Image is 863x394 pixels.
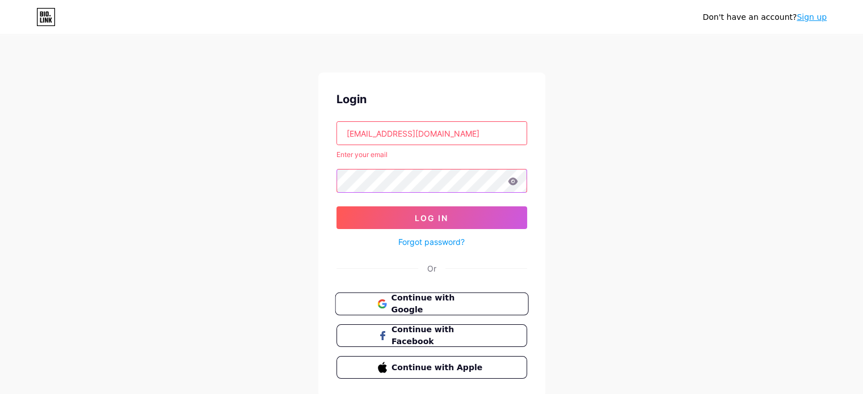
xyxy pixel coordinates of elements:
div: Enter your email [336,150,527,160]
span: Continue with Facebook [391,324,485,348]
span: Log In [415,213,448,223]
button: Log In [336,206,527,229]
div: Don't have an account? [702,11,827,23]
button: Continue with Apple [336,356,527,379]
input: Username [337,122,527,145]
button: Continue with Facebook [336,324,527,347]
button: Continue with Google [335,293,528,316]
span: Continue with Google [391,292,486,316]
a: Forgot password? [398,236,465,248]
a: Sign up [797,12,827,22]
span: Continue with Apple [391,362,485,374]
div: Or [427,262,436,274]
div: Login [336,91,527,108]
a: Continue with Google [336,293,527,315]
